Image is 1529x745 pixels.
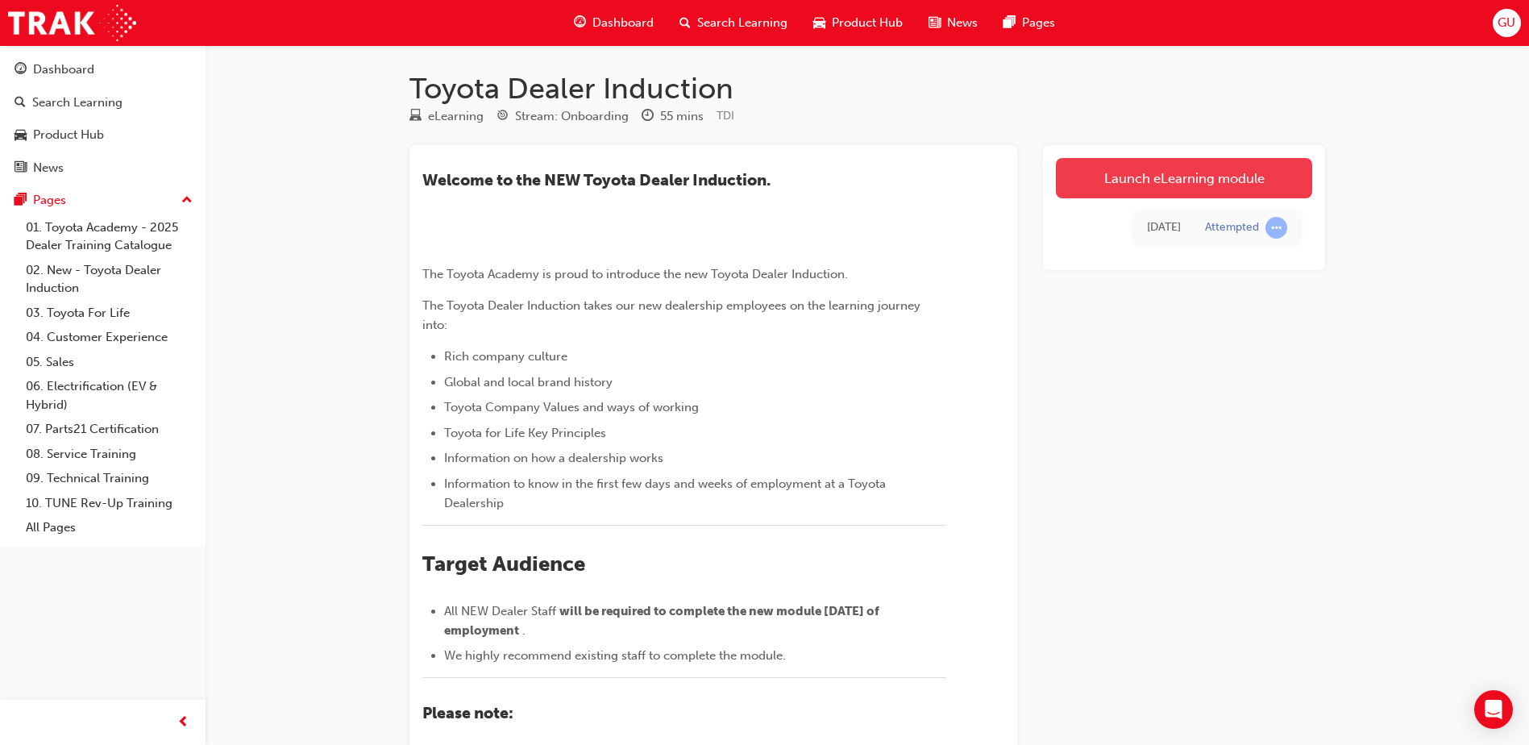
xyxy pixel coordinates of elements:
span: Dashboard [592,14,654,32]
div: eLearning [428,107,484,126]
div: Thu Aug 21 2025 14:34:35 GMT+0800 (Australian Western Standard Time) [1147,219,1181,237]
span: Product Hub [832,14,903,32]
span: pages-icon [15,194,27,208]
span: ​Welcome to the NEW Toyota Dealer Induction. [422,171,771,189]
span: guage-icon [574,13,586,33]
a: car-iconProduct Hub [800,6,916,40]
span: search-icon [15,96,26,110]
div: News [33,159,64,177]
span: pages-icon [1003,13,1016,33]
a: 09. Technical Training [19,466,199,491]
a: 10. TUNE Rev-Up Training [19,491,199,516]
span: Search Learning [697,14,787,32]
span: Global and local brand history [444,375,613,389]
span: will be required to complete the new module [DATE] of employment [444,604,882,638]
a: Launch eLearning module [1056,158,1312,198]
a: 06. Electrification (EV & Hybrid) [19,374,199,417]
div: Stream [497,106,629,127]
span: News [947,14,978,32]
span: Please note: [422,704,513,722]
a: 03. Toyota For Life [19,301,199,326]
div: Duration [642,106,704,127]
a: 08. Service Training [19,442,199,467]
span: . [522,623,526,638]
div: 55 mins [660,107,704,126]
span: GU [1498,14,1515,32]
span: Rich company culture [444,349,567,364]
span: car-icon [15,128,27,143]
h1: Toyota Dealer Induction [409,71,1325,106]
div: Product Hub [33,126,104,144]
span: All NEW Dealer Staff [444,604,556,618]
span: target-icon [497,110,509,124]
a: guage-iconDashboard [561,6,667,40]
button: DashboardSearch LearningProduct HubNews [6,52,199,185]
div: Search Learning [32,94,123,112]
div: Stream: Onboarding [515,107,629,126]
a: 04. Customer Experience [19,325,199,350]
span: learningRecordVerb_ATTEMPT-icon [1265,217,1287,239]
button: GU [1493,9,1521,37]
span: search-icon [679,13,691,33]
span: Information on how a dealership works [444,451,663,465]
span: The Toyota Academy is proud to introduce the new Toyota Dealer Induction. [422,267,848,281]
div: Attempted [1205,220,1259,235]
a: Product Hub [6,120,199,150]
a: news-iconNews [916,6,991,40]
span: We highly recommend existing staff to complete the module. [444,648,786,663]
a: 07. Parts21 Certification [19,417,199,442]
span: prev-icon [177,713,189,733]
span: Toyota for Life Key Principles [444,426,606,440]
span: Toyota Company Values and ways of working [444,400,699,414]
a: 05. Sales [19,350,199,375]
span: learningResourceType_ELEARNING-icon [409,110,422,124]
a: 01. Toyota Academy - 2025 Dealer Training Catalogue [19,215,199,258]
span: Learning resource code [717,109,734,123]
div: Pages [33,191,66,210]
a: 02. New - Toyota Dealer Induction [19,258,199,301]
span: car-icon [813,13,825,33]
span: news-icon [929,13,941,33]
span: clock-icon [642,110,654,124]
span: news-icon [15,161,27,176]
span: Pages [1022,14,1055,32]
a: All Pages [19,515,199,540]
span: The Toyota Dealer Induction takes our new dealership employees on the learning journey into: [422,298,924,332]
button: Pages [6,185,199,215]
span: guage-icon [15,63,27,77]
div: Type [409,106,484,127]
img: Trak [8,5,136,41]
span: up-icon [181,190,193,211]
a: Dashboard [6,55,199,85]
div: Dashboard [33,60,94,79]
span: Target Audience [422,551,585,576]
div: Open Intercom Messenger [1474,690,1513,729]
a: search-iconSearch Learning [667,6,800,40]
a: Search Learning [6,88,199,118]
a: News [6,153,199,183]
a: pages-iconPages [991,6,1068,40]
span: Information to know in the first few days and weeks of employment at a Toyota Dealership [444,477,889,510]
